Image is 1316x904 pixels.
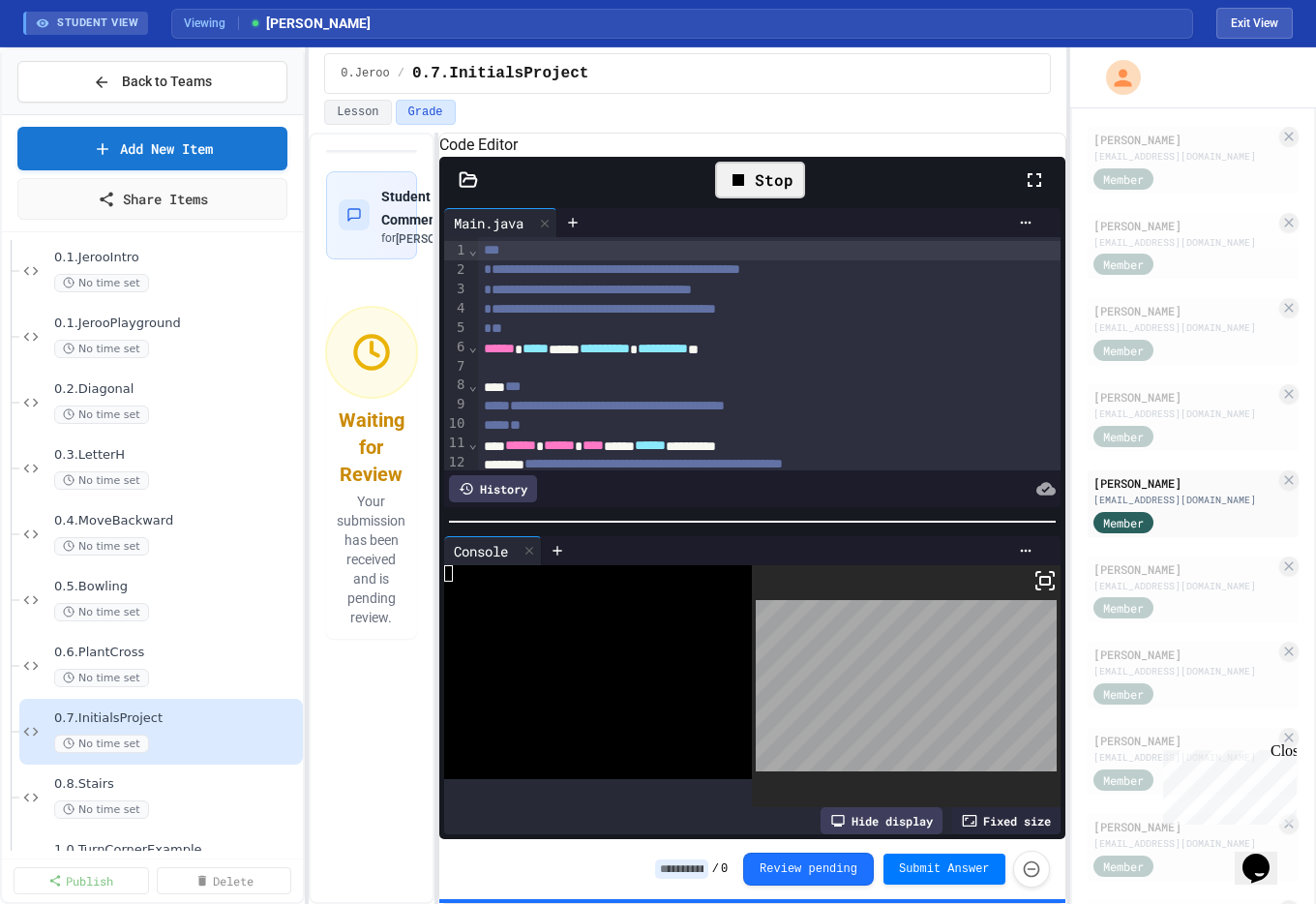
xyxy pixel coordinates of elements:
button: Review pending [743,853,874,886]
span: Member [1103,256,1144,273]
div: [EMAIL_ADDRESS][DOMAIN_NAME] [1093,750,1275,765]
div: [PERSON_NAME] [1093,302,1275,319]
div: for [381,230,486,247]
span: Fold line [467,339,477,354]
span: Member [1103,428,1144,445]
div: Chat with us now!Close [8,8,134,123]
span: 0.1.JerooIntro [54,250,299,266]
div: [EMAIL_ADDRESS][DOMAIN_NAME] [1093,407,1275,421]
div: [EMAIL_ADDRESS][DOMAIN_NAME] [1093,836,1275,851]
div: 6 [444,338,468,357]
span: 0.7.InitialsProject [54,710,299,727]
div: Stop [715,162,805,198]
a: Delete [157,867,292,894]
span: Fold line [467,377,477,393]
span: [PERSON_NAME] [249,14,371,34]
span: / [712,861,719,877]
div: [EMAIL_ADDRESS][DOMAIN_NAME] [1093,149,1275,164]
span: Submit Answer [899,861,990,877]
div: [PERSON_NAME] [1093,732,1275,749]
span: 0.8.Stairs [54,776,299,793]
div: [PERSON_NAME] [1093,474,1275,492]
div: [EMAIL_ADDRESS][DOMAIN_NAME] [1093,235,1275,250]
button: Force resubmission of student's answer (Admin only) [1013,851,1050,888]
span: STUDENT VIEW [57,15,138,32]
iframe: chat widget [1235,827,1297,885]
div: 12 [444,453,468,472]
div: [PERSON_NAME] [1093,818,1275,835]
div: 8 [444,376,468,395]
span: 0.Jeroo [341,66,389,81]
span: No time set [54,735,149,753]
button: Back to Teams [17,61,287,103]
span: 1.0.TurnCornerExample [54,842,299,859]
span: / [398,66,404,81]
div: Hide display [821,807,942,834]
span: No time set [54,274,149,292]
span: Member [1103,170,1144,188]
span: 0.2.Diagonal [54,381,299,398]
span: Member [1103,599,1144,617]
button: Exit student view [1216,8,1293,39]
button: Lesson [324,100,391,125]
span: No time set [54,471,149,490]
span: 0.5.Bowling [54,579,299,595]
div: 11 [444,434,468,453]
span: No time set [54,340,149,358]
span: Member [1103,514,1144,531]
div: My Account [1086,55,1146,100]
div: [PERSON_NAME] [1093,131,1275,148]
span: 0 [721,861,728,877]
a: Share Items [17,178,287,220]
div: 7 [444,357,468,377]
span: Fold line [467,242,477,257]
a: Add New Item [17,127,287,170]
span: 0.1.JerooPlayground [54,316,299,332]
div: [EMAIL_ADDRESS][DOMAIN_NAME] [1093,579,1275,593]
div: [EMAIL_ADDRESS][DOMAIN_NAME] [1093,664,1275,678]
div: [PERSON_NAME] [1093,560,1275,578]
span: Member [1103,858,1144,875]
div: Console [444,541,518,561]
span: No time set [54,537,149,556]
span: 0.4.MoveBackward [54,513,299,529]
div: 4 [444,299,468,318]
div: Waiting for Review [338,407,404,488]
div: Main.java [444,208,557,237]
div: Main.java [444,213,533,233]
div: 3 [444,280,468,299]
span: Student Comments [381,189,448,227]
span: 0.3.LetterH [54,447,299,464]
div: Console [444,536,542,565]
span: Fold line [467,436,477,451]
div: 9 [444,395,468,414]
span: Member [1103,342,1144,359]
span: No time set [54,603,149,621]
a: Publish [14,867,149,894]
div: 10 [444,414,468,434]
div: [PERSON_NAME] [1093,217,1275,234]
div: 5 [444,318,468,338]
div: 2 [444,260,468,280]
p: Your submission has been received and is pending review. [329,492,413,627]
div: [PERSON_NAME] [1093,646,1275,663]
div: [PERSON_NAME] [1093,388,1275,406]
span: Member [1103,771,1144,789]
div: [EMAIL_ADDRESS][DOMAIN_NAME] [1093,320,1275,335]
span: Viewing [184,15,239,32]
span: Member [1103,685,1144,703]
span: 0.6.PlantCross [54,645,299,661]
div: Fixed size [952,807,1061,834]
button: Grade [396,100,456,125]
span: Back to Teams [122,72,212,92]
span: 0.7.InitialsProject [412,62,588,85]
iframe: chat widget [1155,742,1297,825]
span: No time set [54,800,149,819]
button: Submit Answer [883,854,1005,885]
h6: Code Editor [439,134,1065,157]
div: History [449,475,537,502]
span: [PERSON_NAME] [396,232,486,246]
div: 1 [444,241,468,260]
div: [EMAIL_ADDRESS][DOMAIN_NAME] [1093,493,1275,507]
span: No time set [54,406,149,424]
